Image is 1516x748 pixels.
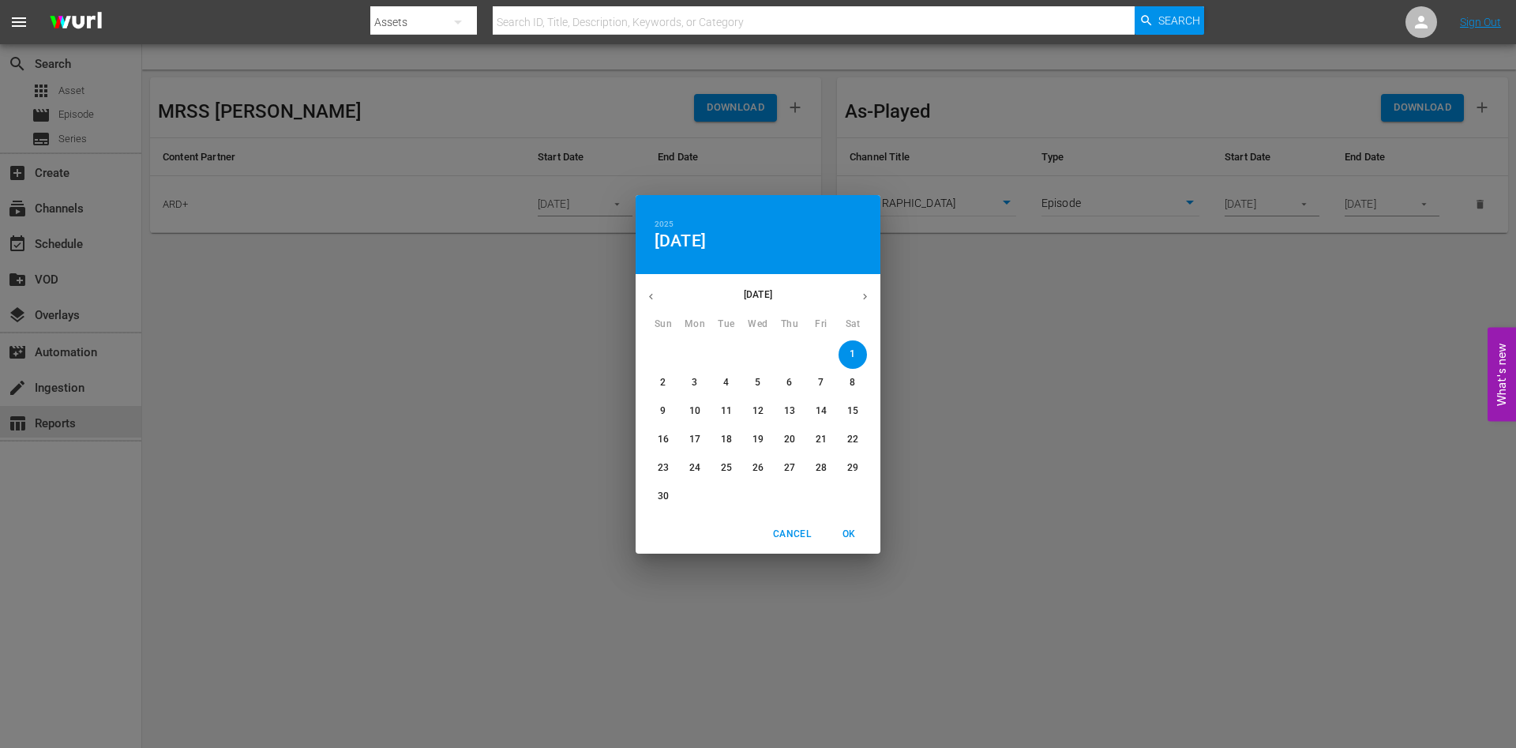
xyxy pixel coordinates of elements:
[689,404,700,418] p: 10
[824,521,874,547] button: OK
[744,397,772,426] button: 12
[649,454,677,483] button: 23
[660,376,666,389] p: 2
[658,490,669,503] p: 30
[689,461,700,475] p: 24
[649,426,677,454] button: 16
[752,461,764,475] p: 26
[681,369,709,397] button: 3
[752,433,764,446] p: 19
[649,317,677,333] span: Sun
[850,348,855,361] p: 1
[807,369,835,397] button: 7
[723,376,729,389] p: 4
[655,231,706,251] button: [DATE]
[38,4,114,41] img: ans4CAIJ8jUAAAAAAAAAAAAAAAAAAAAAAAAgQb4GAAAAAAAAAAAAAAAAAAAAAAAAJMjXAAAAAAAAAAAAAAAAAAAAAAAAgAT5G...
[775,369,804,397] button: 6
[1488,327,1516,421] button: Open Feedback Widget
[850,376,855,389] p: 8
[712,369,741,397] button: 4
[816,433,827,446] p: 21
[658,461,669,475] p: 23
[816,461,827,475] p: 28
[681,426,709,454] button: 17
[9,13,28,32] span: menu
[721,461,732,475] p: 25
[755,376,760,389] p: 5
[839,426,867,454] button: 22
[681,397,709,426] button: 10
[784,433,795,446] p: 20
[681,454,709,483] button: 24
[775,317,804,333] span: Thu
[721,433,732,446] p: 18
[712,454,741,483] button: 25
[692,376,697,389] p: 3
[649,369,677,397] button: 2
[721,404,732,418] p: 11
[744,454,772,483] button: 26
[689,433,700,446] p: 17
[1158,6,1200,35] span: Search
[767,521,817,547] button: Cancel
[712,397,741,426] button: 11
[744,426,772,454] button: 19
[816,404,827,418] p: 14
[786,376,792,389] p: 6
[784,461,795,475] p: 27
[1460,16,1501,28] a: Sign Out
[807,454,835,483] button: 28
[818,376,824,389] p: 7
[658,433,669,446] p: 16
[847,433,858,446] p: 22
[712,426,741,454] button: 18
[649,483,677,511] button: 30
[807,397,835,426] button: 14
[660,404,666,418] p: 9
[712,317,741,333] span: Tue
[807,317,835,333] span: Fri
[839,340,867,369] button: 1
[666,288,850,302] p: [DATE]
[744,369,772,397] button: 5
[847,404,858,418] p: 15
[775,454,804,483] button: 27
[839,317,867,333] span: Sat
[847,461,858,475] p: 29
[830,526,868,543] span: OK
[775,397,804,426] button: 13
[775,426,804,454] button: 20
[649,397,677,426] button: 9
[655,217,674,231] button: 2025
[681,317,709,333] span: Mon
[807,426,835,454] button: 21
[744,317,772,333] span: Wed
[839,369,867,397] button: 8
[773,526,811,543] span: Cancel
[839,397,867,426] button: 15
[839,454,867,483] button: 29
[784,404,795,418] p: 13
[752,404,764,418] p: 12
